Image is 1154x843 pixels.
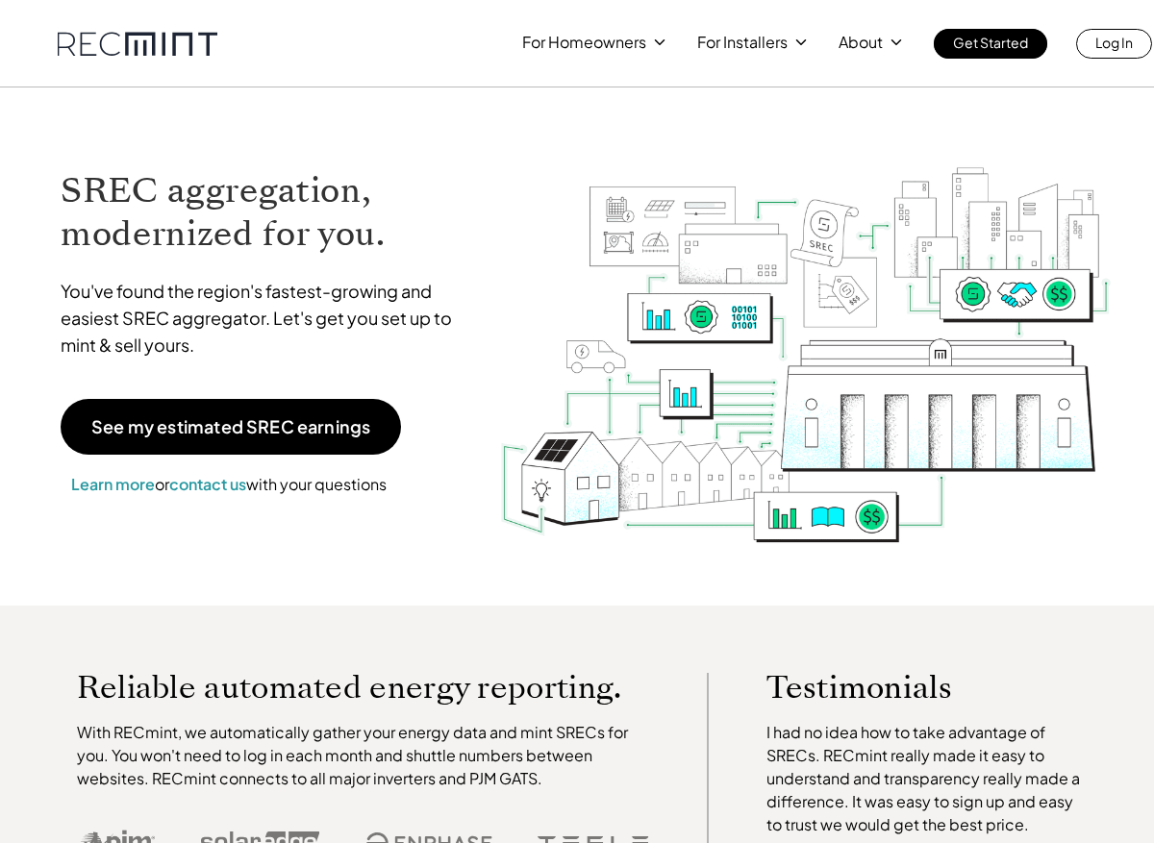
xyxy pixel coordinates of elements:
p: I had no idea how to take advantage of SRECs. RECmint really made it easy to understand and trans... [766,721,1090,836]
p: About [839,29,883,56]
a: Get Started [934,29,1047,59]
p: Log In [1095,29,1133,56]
p: Get Started [953,29,1028,56]
a: See my estimated SREC earnings [61,399,401,455]
p: For Homeowners [522,29,646,56]
p: You've found the region's fastest-growing and easiest SREC aggregator. Let's get you set up to mi... [61,278,470,359]
p: See my estimated SREC earnings [91,418,370,435]
p: Testimonials [766,673,1053,702]
p: Reliable automated energy reporting. [77,673,650,702]
a: Learn more [71,474,155,494]
p: For Installers [697,29,788,56]
h1: SREC aggregation, modernized for you. [61,169,470,256]
img: RECmint value cycle [499,116,1113,548]
p: or with your questions [61,472,397,497]
a: Log In [1076,29,1152,59]
p: With RECmint, we automatically gather your energy data and mint SRECs for you. You won't need to ... [77,721,650,790]
a: contact us [169,474,246,494]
